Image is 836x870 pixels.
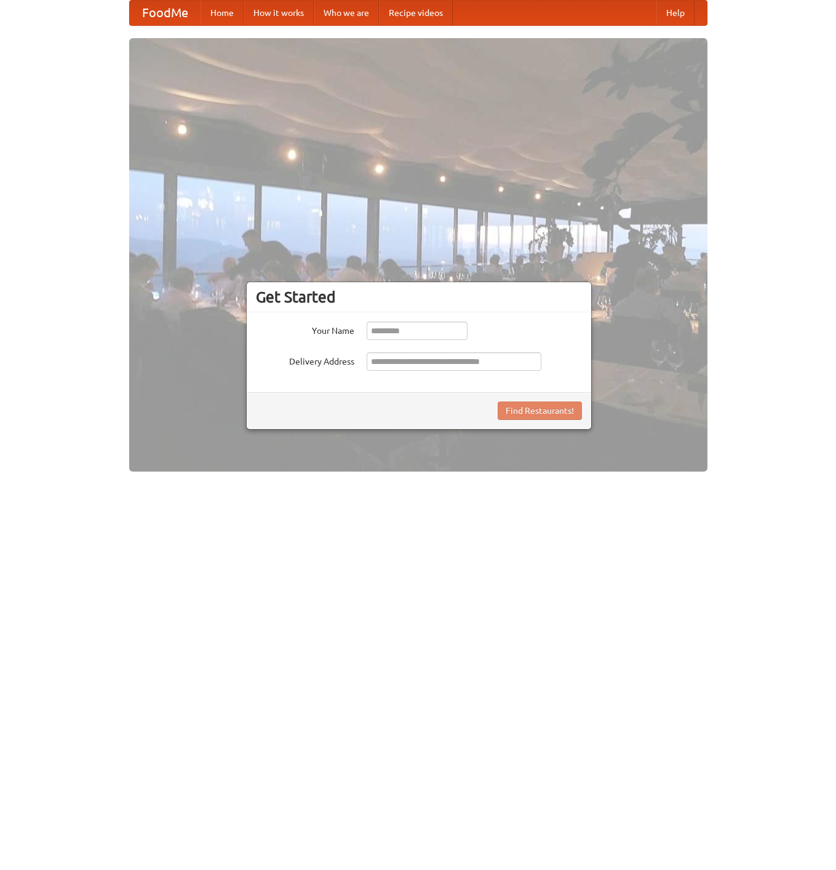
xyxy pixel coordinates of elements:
[314,1,379,25] a: Who we are
[130,1,201,25] a: FoodMe
[256,352,354,368] label: Delivery Address
[379,1,453,25] a: Recipe videos
[498,401,582,420] button: Find Restaurants!
[244,1,314,25] a: How it works
[256,288,582,306] h3: Get Started
[256,322,354,337] label: Your Name
[656,1,695,25] a: Help
[201,1,244,25] a: Home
